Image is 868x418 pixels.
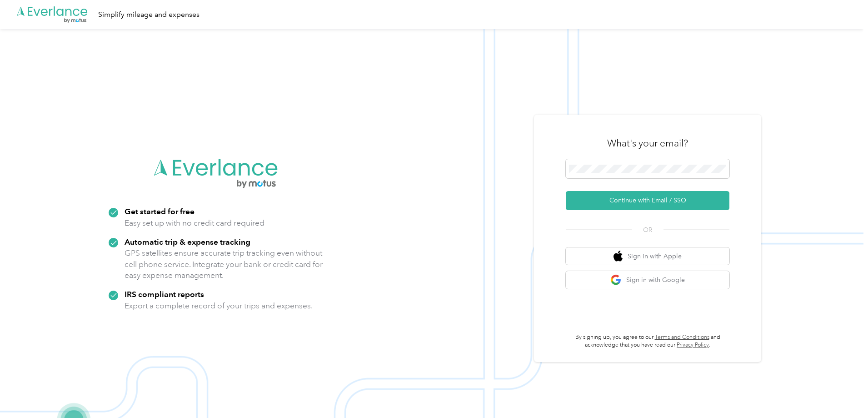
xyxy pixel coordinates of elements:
[632,225,663,235] span: OR
[125,237,250,247] strong: Automatic trip & expense tracking
[607,137,688,150] h3: What's your email?
[566,271,729,289] button: google logoSign in with Google
[614,251,623,262] img: apple logo
[125,206,195,216] strong: Get started for free
[655,334,709,341] a: Terms and Conditions
[98,9,200,20] div: Simplify mileage and expenses
[125,247,323,281] p: GPS satellites ensure accurate trip tracking even without cell phone service. Integrate your bank...
[566,333,729,349] p: By signing up, you agree to our and acknowledge that you have read our .
[566,191,729,210] button: Continue with Email / SSO
[125,217,264,229] p: Easy set up with no credit card required
[677,342,709,348] a: Privacy Policy
[610,274,622,286] img: google logo
[566,247,729,265] button: apple logoSign in with Apple
[125,300,313,312] p: Export a complete record of your trips and expenses.
[125,289,204,299] strong: IRS compliant reports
